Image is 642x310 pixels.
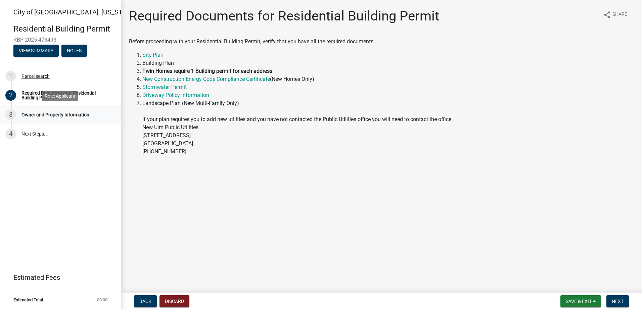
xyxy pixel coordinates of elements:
[159,295,189,307] button: Discard
[129,38,634,46] p: Before proceeding with your Residential Building Permit, verify that you have all the required do...
[21,74,50,79] div: Parcel search
[612,11,627,19] span: Share
[5,71,16,82] div: 1
[42,91,78,101] div: Role: Applicant
[142,52,164,58] a: Site Plan
[13,8,136,16] span: City of [GEOGRAPHIC_DATA], [US_STATE]
[142,92,209,98] a: Driveway Policy Information
[603,11,611,19] i: share
[606,295,629,307] button: Next
[142,75,634,83] li: (New Homes Only)
[13,48,59,54] wm-modal-confirm: Summary
[13,45,59,57] button: View Summary
[142,84,187,90] a: Stormwater Permit
[5,90,16,101] div: 2
[5,271,110,284] a: Estimated Fees
[61,48,87,54] wm-modal-confirm: Notes
[566,299,592,304] span: Save & Exit
[139,299,151,304] span: Back
[142,99,634,164] li: Landscape Plan (New Multi-Family Only) If your plan requires you to add new utilities and you hav...
[5,128,16,139] div: 4
[142,59,634,67] li: Building Plan
[21,91,110,100] div: Required Documents for Residential Building Permit
[21,112,89,117] div: Owner and Property Information
[560,295,601,307] button: Save & Exit
[13,298,43,302] span: Estimated Total
[13,37,107,43] span: RBP-2025-473493
[97,298,107,302] span: $0.00
[129,8,439,24] h1: Required Documents for Residential Building Permit
[598,8,633,21] button: shareShare
[142,68,272,74] strong: Twin Homes require 1 Building permit for each address
[61,45,87,57] button: Notes
[142,76,270,82] a: New Construction Energy Code Compliance Certificate
[5,109,16,120] div: 3
[134,295,157,307] button: Back
[13,24,116,34] h4: Residential Building Permit
[612,299,624,304] span: Next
